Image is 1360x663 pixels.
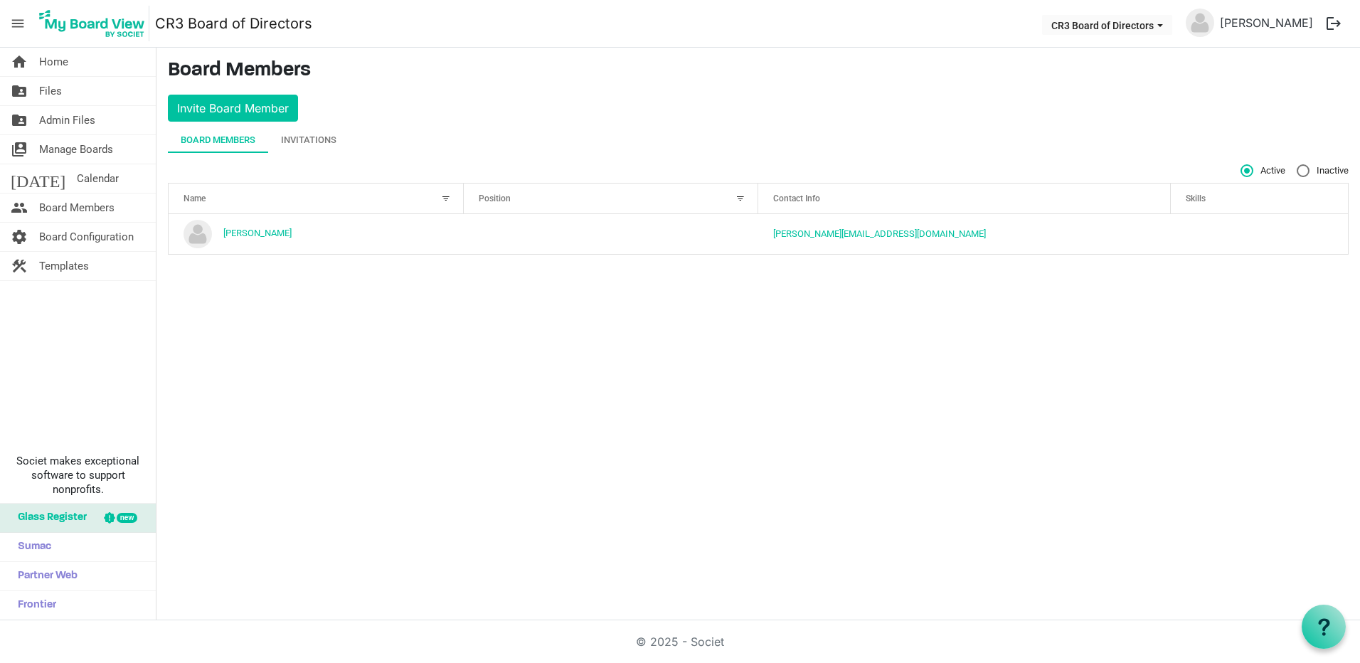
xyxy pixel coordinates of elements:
button: logout [1319,9,1349,38]
a: [PERSON_NAME] [1214,9,1319,37]
a: © 2025 - Societ [636,635,724,649]
span: Contact Info [773,193,820,203]
span: Board Configuration [39,223,134,251]
span: Sumac [11,533,51,561]
span: Name [184,193,206,203]
td: Jacquelyn Nixon is template cell column header Name [169,214,464,254]
span: [DATE] [11,164,65,193]
td: jackie@citizens4radonreduction.org is template cell column header Contact Info [758,214,1171,254]
span: Partner Web [11,562,78,590]
div: new [117,513,137,523]
span: Frontier [11,591,56,620]
button: CR3 Board of Directors dropdownbutton [1042,15,1172,35]
span: construction [11,252,28,280]
a: [PERSON_NAME][EMAIL_ADDRESS][DOMAIN_NAME] [773,228,986,239]
div: Board Members [181,133,255,147]
img: My Board View Logo [35,6,149,41]
span: switch_account [11,135,28,164]
span: Templates [39,252,89,280]
span: Manage Boards [39,135,113,164]
span: Admin Files [39,106,95,134]
span: settings [11,223,28,251]
span: home [11,48,28,76]
button: Invite Board Member [168,95,298,122]
span: people [11,193,28,222]
span: Active [1241,164,1285,177]
span: Board Members [39,193,115,222]
span: folder_shared [11,106,28,134]
a: My Board View Logo [35,6,155,41]
div: tab-header [168,127,1349,153]
img: no-profile-picture.svg [184,220,212,248]
span: Glass Register [11,504,87,532]
td: is template cell column header Skills [1171,214,1348,254]
h3: Board Members [168,59,1349,83]
span: menu [4,10,31,37]
span: Files [39,77,62,105]
span: folder_shared [11,77,28,105]
td: column header Position [464,214,759,254]
span: Position [479,193,511,203]
span: Calendar [77,164,119,193]
div: Invitations [281,133,336,147]
span: Inactive [1297,164,1349,177]
span: Skills [1186,193,1206,203]
a: CR3 Board of Directors [155,9,312,38]
span: Societ makes exceptional software to support nonprofits. [6,454,149,497]
img: no-profile-picture.svg [1186,9,1214,37]
a: [PERSON_NAME] [223,228,292,238]
span: Home [39,48,68,76]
